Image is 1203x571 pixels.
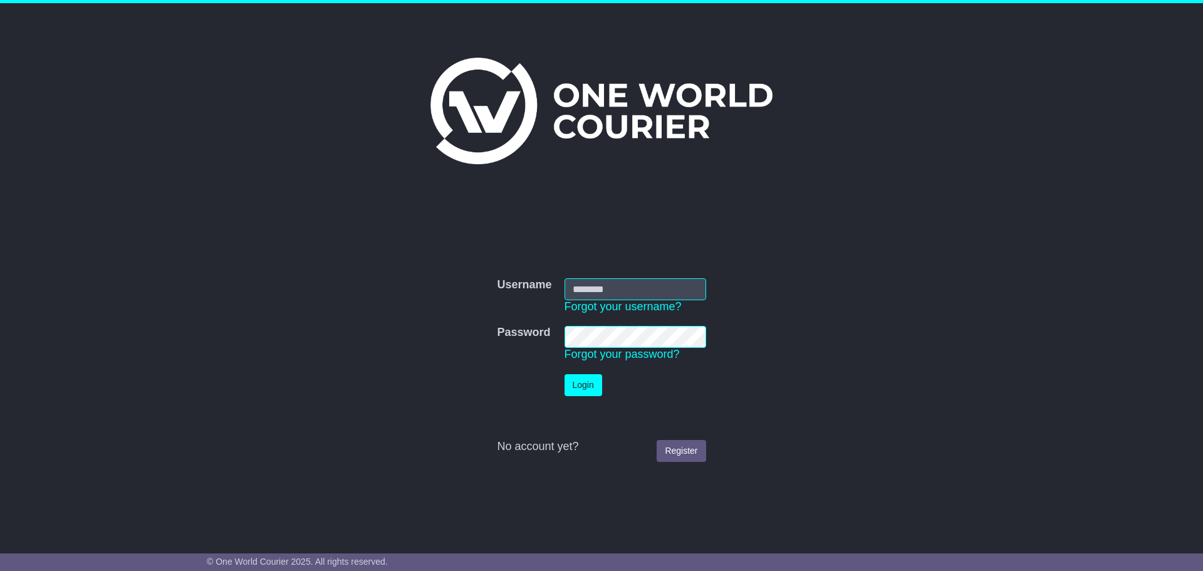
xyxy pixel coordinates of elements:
label: Password [497,326,550,340]
button: Login [565,374,602,396]
a: Register [657,440,706,462]
img: One World [430,58,773,164]
a: Forgot your password? [565,348,680,360]
a: Forgot your username? [565,300,682,313]
label: Username [497,278,551,292]
span: © One World Courier 2025. All rights reserved. [207,557,388,567]
div: No account yet? [497,440,706,454]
